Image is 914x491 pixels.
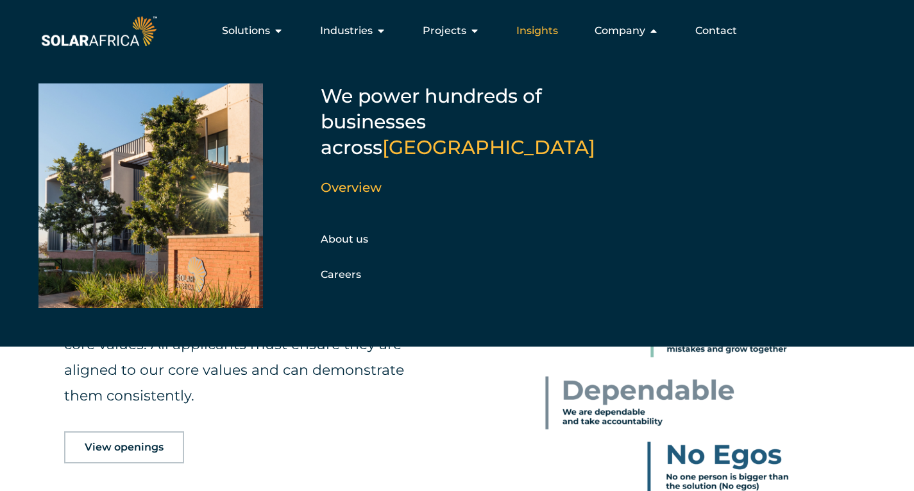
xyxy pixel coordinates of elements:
[85,442,164,452] span: View openings
[160,18,747,44] div: Menu Toggle
[382,135,595,159] span: [GEOGRAPHIC_DATA]
[695,23,737,39] a: Contact
[321,180,382,195] a: Overview
[64,431,184,463] a: View openings
[423,23,466,39] span: Projects
[320,23,373,39] span: Industries
[595,23,645,39] span: Company
[321,83,641,160] h5: We power hundreds of businesses across
[321,233,368,245] a: About us
[516,23,558,39] a: Insights
[222,23,270,39] span: Solutions
[321,268,361,280] a: Careers
[160,18,747,44] nav: Menu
